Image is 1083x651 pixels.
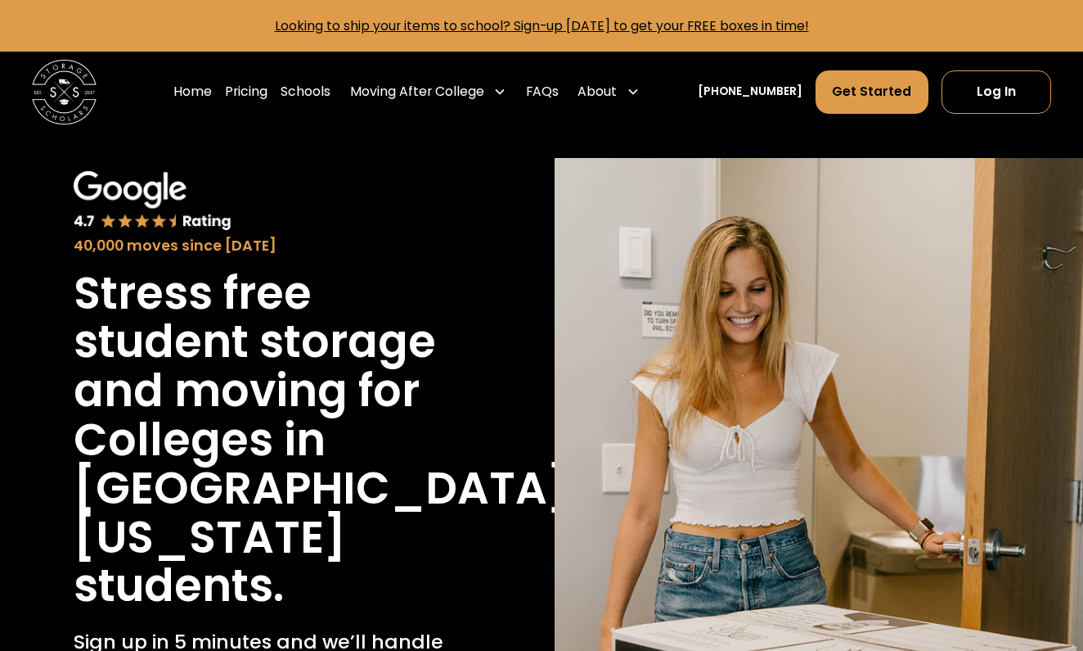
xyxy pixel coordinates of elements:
a: Get Started [816,70,928,114]
div: About [571,70,645,115]
a: home [32,60,97,124]
h1: Stress free student storage and moving for [74,269,454,416]
h1: students. [74,562,284,611]
a: Schools [281,70,330,115]
a: Looking to ship your items to school? Sign-up [DATE] to get your FREE boxes in time! [275,16,809,35]
div: 40,000 moves since [DATE] [74,235,454,257]
a: Log In [941,70,1051,114]
div: Moving After College [350,82,484,102]
img: Google 4.7 star rating [74,171,231,232]
h1: Colleges in [GEOGRAPHIC_DATA], [US_STATE] [74,416,581,563]
a: Pricing [225,70,267,115]
img: Storage Scholars main logo [32,60,97,124]
div: Moving After College [344,70,513,115]
a: FAQs [526,70,559,115]
a: [PHONE_NUMBER] [698,84,802,101]
div: About [577,82,617,102]
a: Home [173,70,212,115]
